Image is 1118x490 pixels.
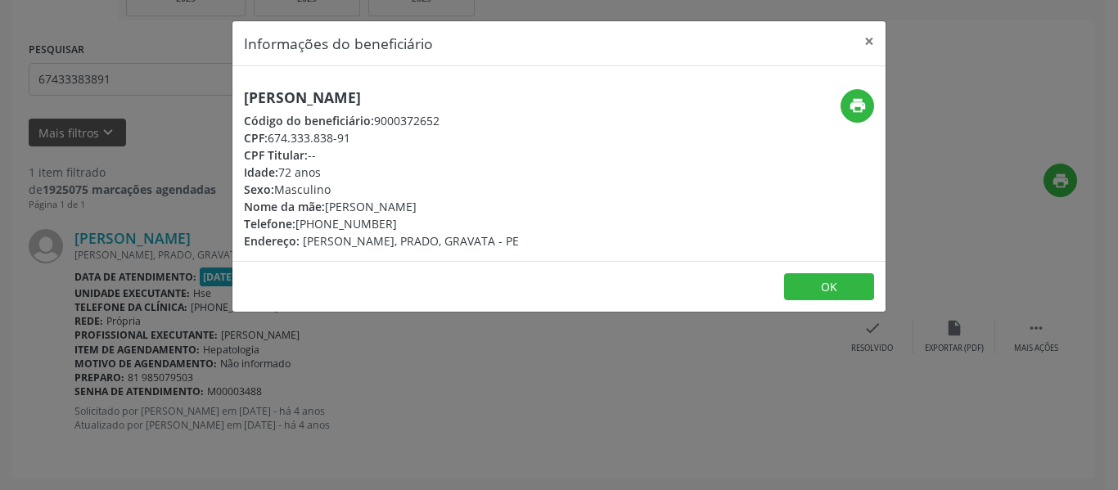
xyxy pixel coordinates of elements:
[784,273,874,301] button: OK
[244,112,519,129] div: 9000372652
[244,89,519,106] h5: [PERSON_NAME]
[244,199,325,214] span: Nome da mãe:
[244,181,519,198] div: Masculino
[853,21,886,61] button: Close
[244,182,274,197] span: Sexo:
[244,215,519,232] div: [PHONE_NUMBER]
[244,233,300,249] span: Endereço:
[244,129,519,146] div: 674.333.838-91
[244,33,433,54] h5: Informações do beneficiário
[244,113,374,128] span: Código do beneficiário:
[849,97,867,115] i: print
[244,216,295,232] span: Telefone:
[244,164,519,181] div: 72 anos
[244,146,519,164] div: --
[244,198,519,215] div: [PERSON_NAME]
[841,89,874,123] button: print
[244,164,278,180] span: Idade:
[244,147,308,163] span: CPF Titular:
[303,233,519,249] span: [PERSON_NAME], PRADO, GRAVATA - PE
[244,130,268,146] span: CPF:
